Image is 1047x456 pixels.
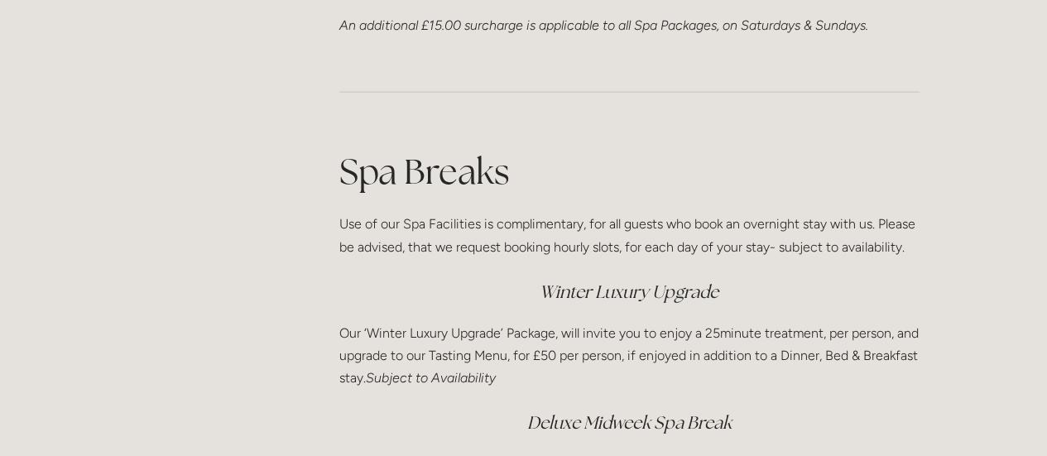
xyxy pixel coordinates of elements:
em: Deluxe Midweek Spa Break [527,411,732,434]
h1: Spa Breaks [339,147,920,196]
em: Subject to Availability [366,370,496,386]
em: Winter Luxury Upgrade [540,281,718,303]
p: Our ‘Winter Luxury Upgrade’ Package, will invite you to enjoy a 25minute treatment, per person, a... [339,322,920,390]
p: Use of our Spa Facilities is complimentary, for all guests who book an overnight stay with us. Pl... [339,213,920,257]
em: An additional £15.00 surcharge is applicable to all Spa Packages, on Saturdays & Sundays. [339,17,868,33]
